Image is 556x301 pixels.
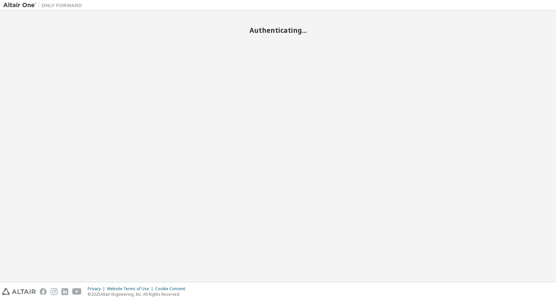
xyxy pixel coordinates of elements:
img: youtube.svg [72,288,82,295]
div: Cookie Consent [155,286,189,291]
div: Privacy [88,286,107,291]
img: linkedin.svg [61,288,68,295]
img: altair_logo.svg [2,288,36,295]
h2: Authenticating... [3,26,553,34]
p: © 2025 Altair Engineering, Inc. All Rights Reserved. [88,291,189,297]
img: facebook.svg [40,288,47,295]
img: instagram.svg [51,288,57,295]
img: Altair One [3,2,85,9]
div: Website Terms of Use [107,286,155,291]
